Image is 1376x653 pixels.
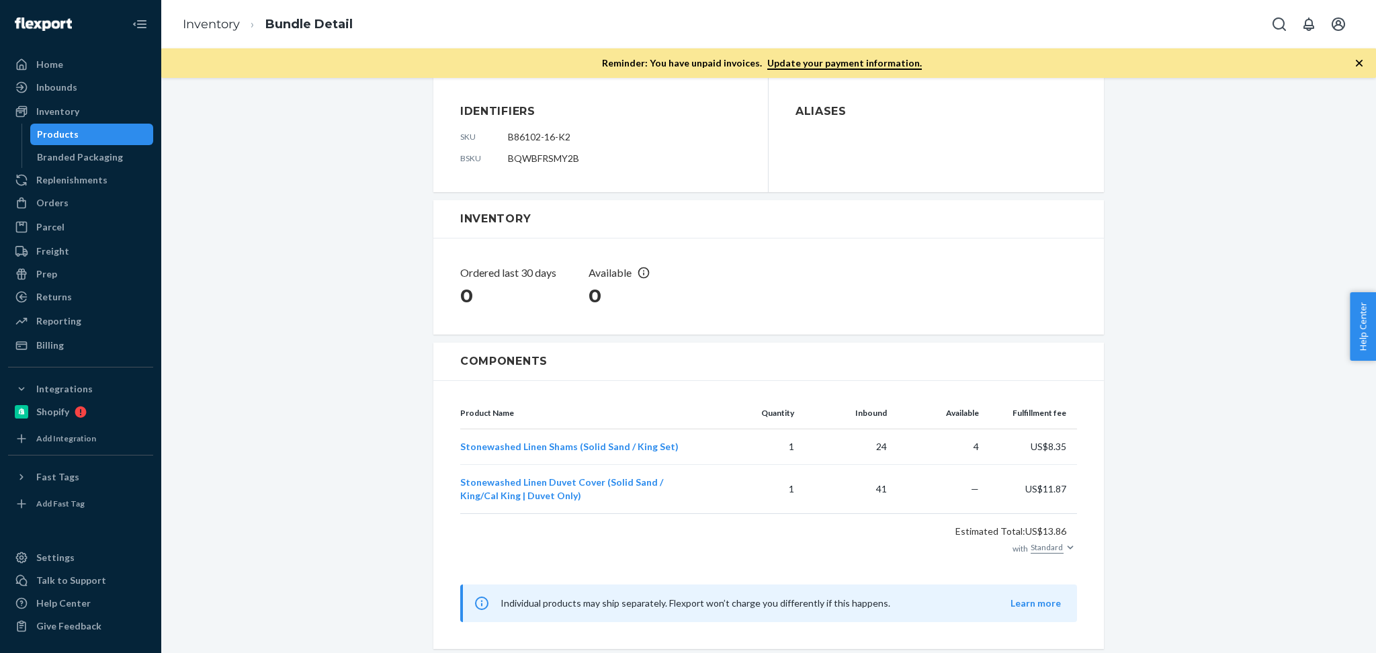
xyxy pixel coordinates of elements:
[8,335,153,356] a: Billing
[460,103,741,120] h3: Identifiers
[984,465,1077,514] td: US$11.87
[800,397,892,429] th: Inbound
[1325,11,1352,38] button: Open account menu
[800,429,892,465] td: 24
[8,401,153,423] a: Shopify
[589,284,601,307] span: 0
[589,266,632,279] span: Available
[460,131,481,142] p: sku
[36,267,57,281] div: Prep
[8,466,153,488] button: Fast Tags
[892,397,985,429] th: Available
[36,81,77,94] div: Inbounds
[460,397,707,429] th: Product Name
[1295,11,1322,38] button: Open notifications
[8,310,153,332] a: Reporting
[36,314,81,328] div: Reporting
[1013,543,1028,554] span: with
[460,211,1077,227] h3: Inventory
[8,101,153,122] a: Inventory
[36,173,107,187] div: Replenishments
[36,245,69,258] div: Freight
[172,5,363,44] ol: breadcrumbs
[971,483,979,494] span: —
[265,17,353,32] a: Bundle Detail
[8,547,153,568] a: Settings
[8,493,153,515] a: Add Fast Tag
[8,192,153,214] a: Orders
[36,105,79,118] div: Inventory
[183,17,240,32] a: Inventory
[36,339,64,352] div: Billing
[36,382,93,396] div: Integrations
[1350,292,1376,361] button: Help Center
[767,57,922,70] a: Update your payment information.
[707,429,800,465] td: 1
[8,378,153,400] button: Integrations
[602,56,922,70] p: Reminder: You have unpaid invoices.
[800,465,892,514] td: 41
[36,574,106,587] div: Talk to Support
[984,397,1077,429] th: Fulfillment fee
[126,11,153,38] button: Close Navigation
[460,441,679,452] a: Stonewashed Linen Shams (Solid Sand / King Set)
[8,216,153,238] a: Parcel
[1266,11,1293,38] button: Open Search Box
[795,103,1077,120] h3: Aliases
[36,405,69,419] div: Shopify
[30,146,154,168] a: Branded Packaging
[8,263,153,285] a: Prep
[984,429,1077,465] td: US$8.35
[460,266,556,279] span: Ordered last 30 days
[36,196,69,210] div: Orders
[36,220,64,234] div: Parcel
[460,476,663,501] a: Stonewashed Linen Duvet Cover (Solid Sand / King/Cal King | Duvet Only)
[1010,597,1061,610] button: Learn more
[8,169,153,191] a: Replenishments
[707,397,800,429] th: Quantity
[460,353,1077,369] h3: Components
[892,429,985,465] td: 4
[37,128,79,141] div: Products
[36,551,75,564] div: Settings
[8,570,153,591] a: Talk to Support
[36,433,96,444] div: Add Integration
[36,597,91,610] div: Help Center
[955,525,1077,538] div: Estimated Total: US$13.86
[8,286,153,308] a: Returns
[15,17,72,31] img: Flexport logo
[36,619,101,633] div: Give Feedback
[36,58,63,71] div: Home
[8,593,153,614] a: Help Center
[508,153,579,164] span: BQWBFRSMY2B
[8,615,153,637] button: Give Feedback
[36,498,85,509] div: Add Fast Tag
[8,54,153,75] a: Home
[36,470,79,484] div: Fast Tags
[37,150,123,164] div: Branded Packaging
[460,153,481,164] p: bsku
[8,241,153,262] a: Freight
[30,124,154,145] a: Products
[501,597,890,609] span: Individual products may ship separately. Flexport won’t charge you differently if this happens.
[8,428,153,449] a: Add Integration
[36,290,72,304] div: Returns
[508,131,570,142] span: B86102-16-K2
[1031,541,1063,553] div: Standard
[8,77,153,98] a: Inbounds
[707,465,800,514] td: 1
[460,284,473,307] span: 0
